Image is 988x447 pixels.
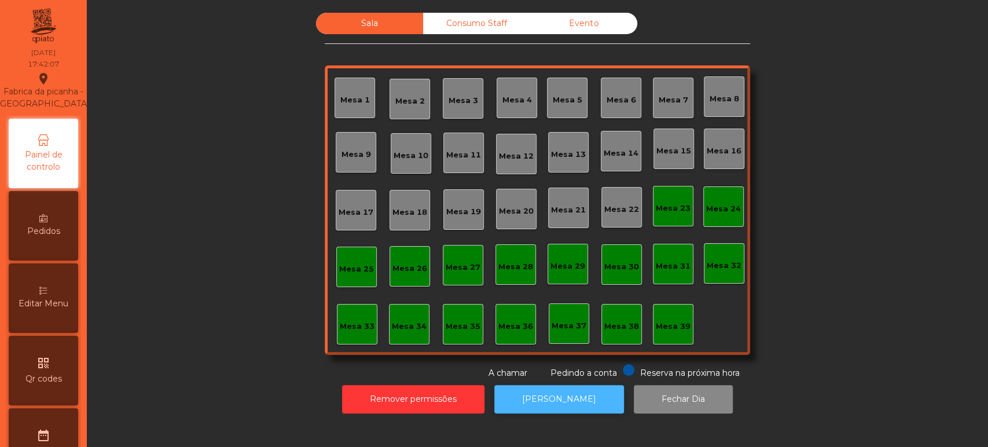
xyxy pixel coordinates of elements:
div: 17:42:07 [28,59,59,69]
span: A chamar [489,368,527,378]
div: Mesa 30 [604,261,639,273]
div: Mesa 36 [498,321,533,332]
span: Painel de controlo [12,149,75,173]
button: [PERSON_NAME] [494,385,624,413]
div: Mesa 5 [553,94,582,106]
div: Mesa 19 [446,206,481,218]
div: Mesa 9 [341,149,371,160]
div: Mesa 1 [340,94,370,106]
div: Mesa 13 [551,149,586,160]
span: Reserva na próxima hora [640,368,740,378]
div: Mesa 27 [446,262,480,273]
div: Mesa 34 [392,321,427,332]
div: Mesa 22 [604,204,639,215]
div: Mesa 26 [392,263,427,274]
div: Mesa 37 [552,320,586,332]
i: qr_code [36,356,50,370]
div: Sala [316,13,423,34]
div: Consumo Staff [423,13,530,34]
div: Mesa 31 [656,261,691,272]
div: Mesa 8 [710,93,739,105]
i: date_range [36,428,50,442]
img: qpiato [29,6,57,46]
div: Mesa 24 [706,203,741,215]
span: Qr codes [25,373,62,385]
div: Mesa 21 [551,204,586,216]
div: [DATE] [31,47,56,58]
i: location_on [36,72,50,86]
div: Mesa 35 [446,321,480,332]
div: Mesa 25 [339,263,374,275]
div: Mesa 39 [656,321,691,332]
div: Mesa 20 [499,206,534,217]
div: Mesa 18 [392,207,427,218]
div: Mesa 17 [339,207,373,218]
div: Mesa 15 [656,145,691,157]
div: Mesa 4 [502,94,532,106]
div: Mesa 12 [499,151,534,162]
div: Mesa 14 [604,148,638,159]
div: Mesa 29 [550,261,585,272]
div: Mesa 11 [446,149,481,161]
button: Remover permissões [342,385,484,413]
div: Mesa 32 [707,260,741,272]
button: Fechar Dia [634,385,733,413]
div: Evento [530,13,637,34]
div: Mesa 28 [498,261,533,273]
div: Mesa 7 [659,94,688,106]
div: Mesa 38 [604,321,639,332]
span: Editar Menu [19,298,68,310]
div: Mesa 6 [607,94,636,106]
span: Pedidos [27,225,60,237]
div: Mesa 33 [340,321,374,332]
span: Pedindo a conta [550,368,617,378]
div: Mesa 2 [395,96,425,107]
div: Mesa 10 [394,150,428,162]
div: Mesa 3 [449,95,478,107]
div: Mesa 16 [707,145,741,157]
div: Mesa 23 [656,203,691,214]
